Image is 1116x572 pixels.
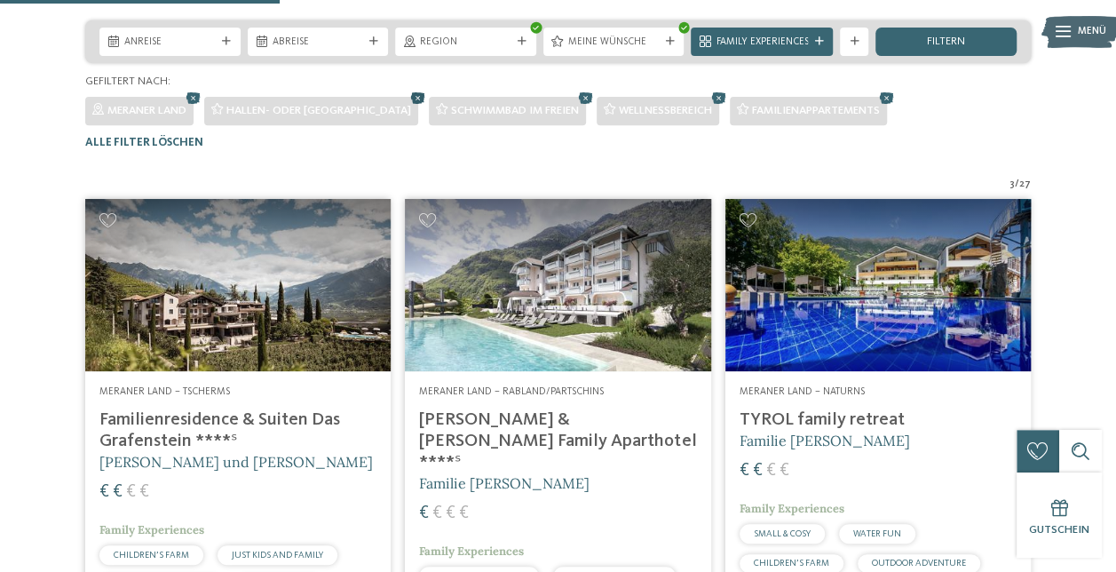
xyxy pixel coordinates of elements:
[766,462,776,480] span: €
[419,409,696,473] h4: [PERSON_NAME] & [PERSON_NAME] Family Aparthotel ****ˢ
[139,483,149,501] span: €
[872,559,966,568] span: OUTDOOR ADVENTURE
[740,386,865,397] span: Meraner Land – Naturns
[107,105,186,116] span: Meraner Land
[780,462,789,480] span: €
[114,551,189,560] span: CHILDREN’S FARM
[1029,524,1089,536] span: Gutschein
[1019,178,1031,192] span: 27
[232,551,323,560] span: JUST KIDS AND FAMILY
[1009,178,1015,192] span: 3
[85,199,391,371] img: Familienhotels gesucht? Hier findet ihr die besten!
[740,409,1017,431] h4: TYROL family retreat
[1017,473,1102,558] a: Gutschein
[273,36,364,50] span: Abreise
[226,105,411,116] span: Hallen- oder [GEOGRAPHIC_DATA]
[754,529,811,538] span: SMALL & COSY
[419,544,524,559] span: Family Experiences
[420,36,511,50] span: Region
[619,105,712,116] span: Wellnessbereich
[85,137,203,148] span: Alle Filter löschen
[419,386,604,397] span: Meraner Land – Rabland/Partschins
[99,483,109,501] span: €
[853,529,901,538] span: WATER FUN
[451,105,579,116] span: Schwimmbad im Freien
[740,432,910,449] span: Familie [PERSON_NAME]
[99,453,373,471] span: [PERSON_NAME] und [PERSON_NAME]
[568,36,660,50] span: Meine Wünsche
[124,36,216,50] span: Anreise
[752,105,880,116] span: Familienappartements
[113,483,123,501] span: €
[419,474,590,492] span: Familie [PERSON_NAME]
[432,504,442,522] span: €
[754,559,829,568] span: CHILDREN’S FARM
[126,483,136,501] span: €
[419,504,429,522] span: €
[753,462,763,480] span: €
[405,199,710,371] img: Familienhotels gesucht? Hier findet ihr die besten!
[459,504,469,522] span: €
[716,36,808,50] span: Family Experiences
[725,199,1031,371] img: Familien Wellness Residence Tyrol ****
[99,386,230,397] span: Meraner Land – Tscherms
[1015,178,1019,192] span: /
[740,501,844,516] span: Family Experiences
[446,504,455,522] span: €
[99,522,204,537] span: Family Experiences
[99,409,376,452] h4: Familienresidence & Suiten Das Grafenstein ****ˢ
[740,462,749,480] span: €
[927,36,965,48] span: filtern
[85,75,170,87] span: Gefiltert nach:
